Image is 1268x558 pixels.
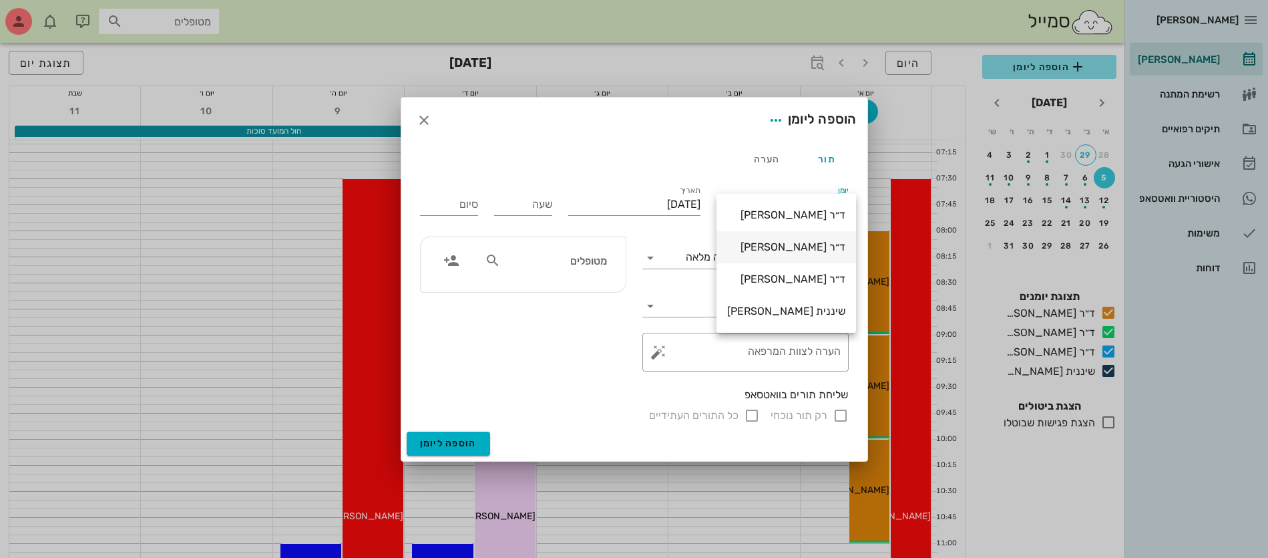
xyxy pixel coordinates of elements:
[686,251,827,263] span: נתוח שתי לסתות בהרדמה מלאה
[837,186,849,196] label: יומן
[764,108,857,132] div: הוספה ליומן
[420,438,477,449] span: הוספה ליומן
[407,432,490,456] button: הוספה ליומן
[642,295,849,317] div: סטטוסתור נקבע
[420,388,849,402] div: שליחת תורים בוואטסאפ
[716,194,849,215] div: יומן
[736,143,797,175] div: הערה
[797,143,857,175] div: תור
[679,186,700,196] label: תאריך
[727,241,845,253] div: ד״ר [PERSON_NAME]
[727,208,845,221] div: ד״ר [PERSON_NAME]
[727,273,845,285] div: ד״ר [PERSON_NAME]
[727,305,845,317] div: שיננית [PERSON_NAME]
